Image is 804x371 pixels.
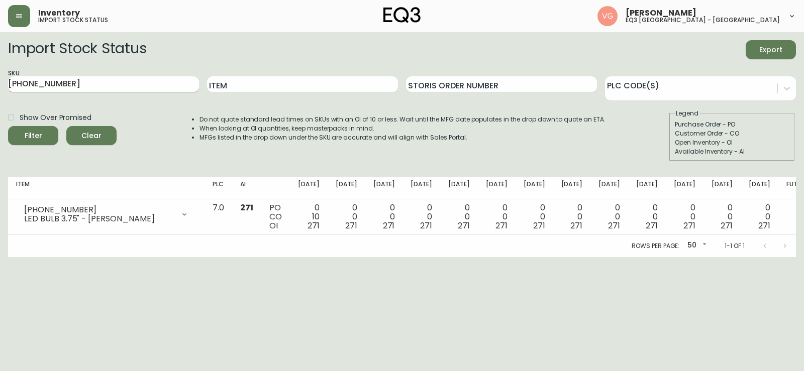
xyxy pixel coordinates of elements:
div: 0 0 [561,203,583,230]
th: [DATE] [403,177,440,199]
th: [DATE] [478,177,516,199]
th: [DATE] [628,177,666,199]
div: 0 0 [712,203,733,230]
th: [DATE] [553,177,591,199]
div: 0 0 [636,203,658,230]
div: LED BULB 3.75" - [PERSON_NAME] [24,214,174,223]
div: 0 0 [448,203,470,230]
span: 271 [240,202,253,213]
span: 271 [683,220,695,231]
th: [DATE] [590,177,628,199]
th: [DATE] [741,177,778,199]
div: 0 0 [749,203,770,230]
div: Available Inventory - AI [675,147,789,156]
legend: Legend [675,109,699,118]
p: 1-1 of 1 [725,241,745,251]
div: 0 0 [598,203,620,230]
div: 0 10 [298,203,320,230]
span: 271 [495,220,508,231]
div: Customer Order - CO [675,129,789,138]
p: Rows per page: [632,241,679,251]
span: 271 [308,220,320,231]
span: 271 [533,220,545,231]
button: Filter [8,126,58,145]
td: 7.0 [205,199,232,235]
div: 0 0 [411,203,432,230]
div: Purchase Order - PO [675,120,789,129]
li: Do not quote standard lead times on SKUs with an OI of 10 or less. Wait until the MFG date popula... [199,115,606,124]
th: [DATE] [516,177,553,199]
div: 0 0 [373,203,395,230]
span: 271 [758,220,770,231]
span: Show Over Promised [20,112,91,123]
span: 271 [721,220,733,231]
button: Export [746,40,796,59]
span: 271 [420,220,432,231]
span: 271 [458,220,470,231]
th: [DATE] [666,177,703,199]
span: 271 [646,220,658,231]
div: 0 0 [524,203,545,230]
img: 876f05e53c5b52231d7ee1770617069b [597,6,618,26]
span: Export [754,44,788,56]
span: Inventory [38,9,80,17]
div: PO CO [269,203,282,230]
img: logo [383,7,421,23]
th: [DATE] [440,177,478,199]
span: OI [269,220,278,231]
div: [PHONE_NUMBER]LED BULB 3.75" - [PERSON_NAME] [16,203,196,225]
div: [PHONE_NUMBER] [24,205,174,214]
th: [DATE] [290,177,328,199]
span: 271 [608,220,620,231]
th: Item [8,177,205,199]
button: Clear [66,126,117,145]
div: 50 [683,237,709,254]
th: [DATE] [328,177,365,199]
div: 0 0 [674,203,695,230]
span: Clear [74,130,109,142]
h2: Import Stock Status [8,40,146,59]
h5: eq3 [GEOGRAPHIC_DATA] - [GEOGRAPHIC_DATA] [626,17,780,23]
h5: import stock status [38,17,108,23]
th: PLC [205,177,232,199]
div: 0 0 [486,203,508,230]
div: 0 0 [336,203,357,230]
th: [DATE] [703,177,741,199]
span: 271 [383,220,395,231]
span: [PERSON_NAME] [626,9,696,17]
div: Open Inventory - OI [675,138,789,147]
span: 271 [570,220,582,231]
th: [DATE] [365,177,403,199]
li: When looking at OI quantities, keep masterpacks in mind. [199,124,606,133]
li: MFGs listed in the drop down under the SKU are accurate and will align with Sales Portal. [199,133,606,142]
span: 271 [345,220,357,231]
th: AI [232,177,261,199]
